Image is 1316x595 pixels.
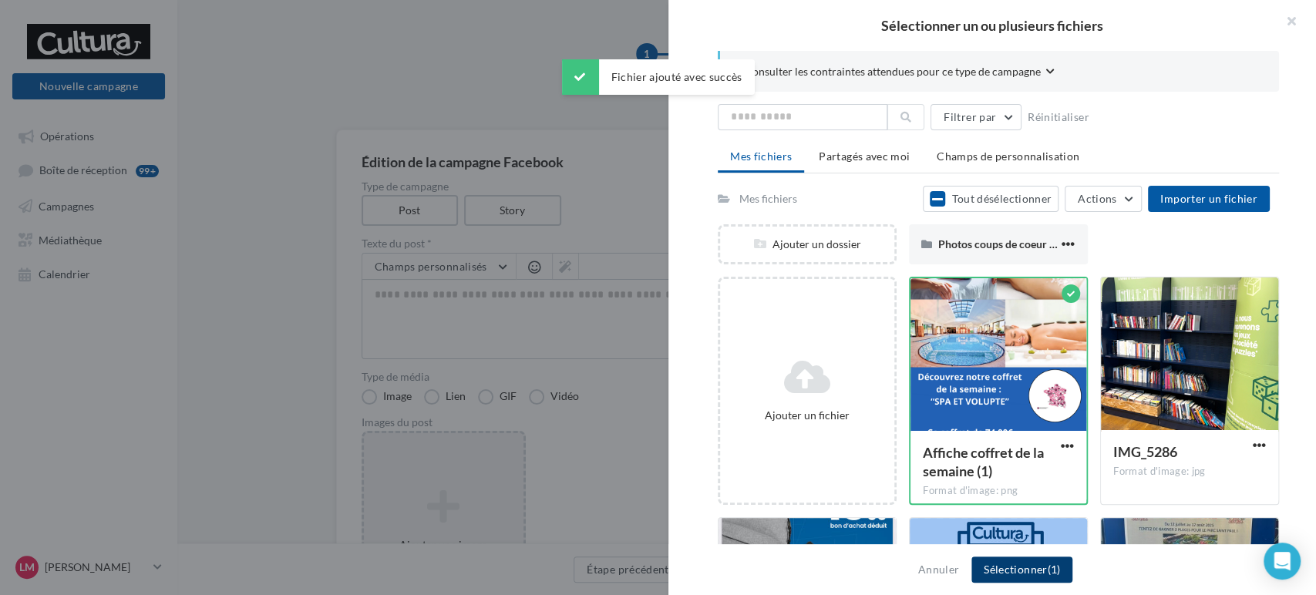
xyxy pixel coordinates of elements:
span: IMG_5286 [1113,443,1177,460]
span: Champs de personnalisation [937,150,1079,163]
span: Photos coups de coeur calendrier [938,237,1099,250]
div: Ajouter un dossier [720,237,894,252]
button: Consulter les contraintes attendues pour ce type de campagne [745,63,1055,82]
button: Actions [1065,186,1142,212]
div: Format d'image: jpg [1113,465,1266,479]
span: Mes fichiers [730,150,792,163]
span: (1) [1047,563,1060,576]
div: Open Intercom Messenger [1264,543,1301,580]
div: Fichier ajouté avec succès [561,59,754,95]
span: Consulter les contraintes attendues pour ce type de campagne [745,64,1041,79]
button: Annuler [912,560,965,579]
button: Sélectionner(1) [971,556,1072,583]
div: Ajouter un fichier [726,408,888,423]
button: Importer un fichier [1148,186,1270,212]
span: Affiche coffret de la semaine (1) [923,444,1044,479]
div: Mes fichiers [739,191,797,207]
span: Partagés avec moi [819,150,910,163]
button: Filtrer par [931,104,1021,130]
button: Réinitialiser [1021,108,1096,126]
h2: Sélectionner un ou plusieurs fichiers [693,18,1291,32]
span: Importer un fichier [1160,192,1257,205]
span: Actions [1078,192,1116,205]
div: Format d'image: png [923,484,1074,498]
button: Tout désélectionner [923,186,1059,212]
